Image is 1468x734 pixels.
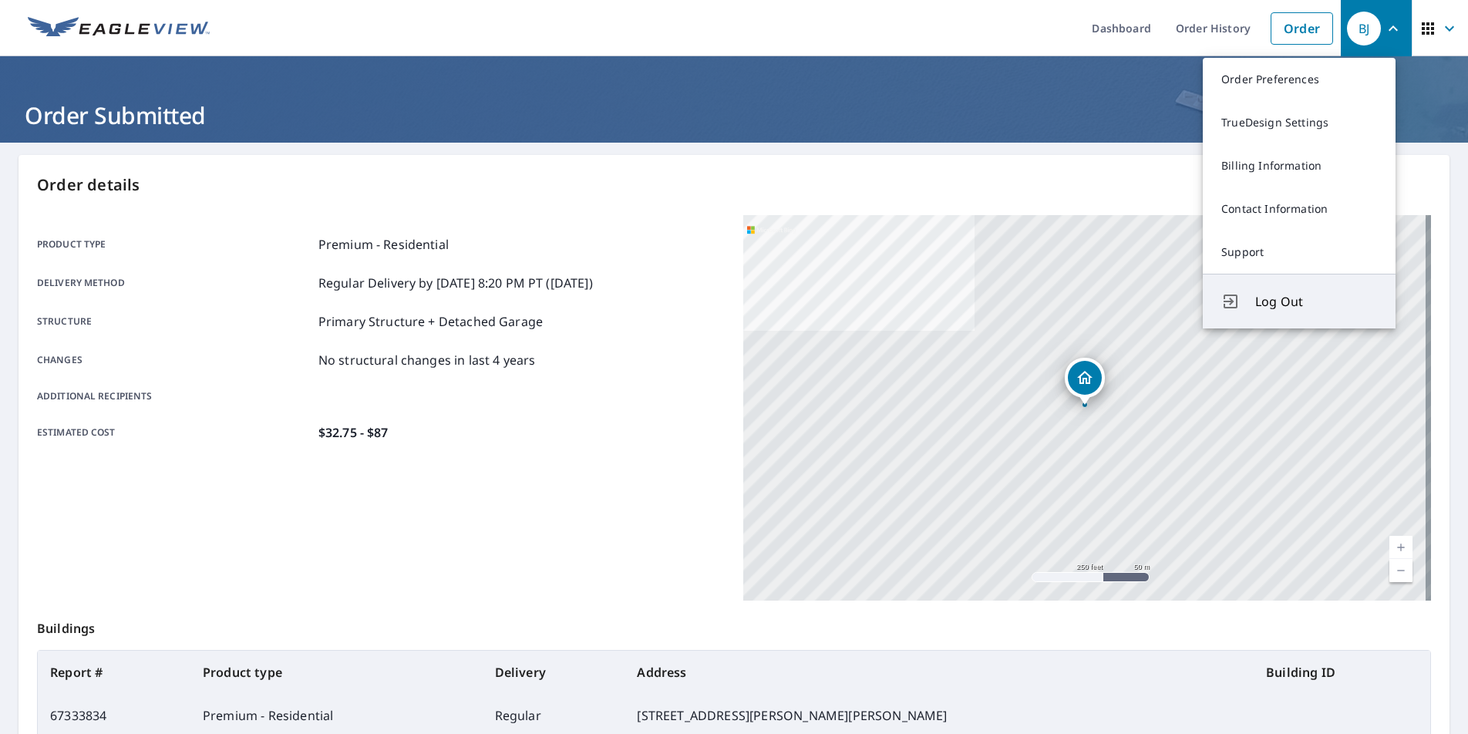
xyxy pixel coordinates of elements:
[37,173,1431,197] p: Order details
[19,99,1449,131] h1: Order Submitted
[37,312,312,331] p: Structure
[1065,358,1105,406] div: Dropped pin, building 1, Residential property, 8010 Corcoran Trl E Hamel, MN 55340
[1347,12,1381,45] div: BJ
[1203,231,1396,274] a: Support
[318,235,449,254] p: Premium - Residential
[37,389,312,403] p: Additional recipients
[1203,187,1396,231] a: Contact Information
[37,423,312,442] p: Estimated cost
[1389,536,1412,559] a: Current Level 17, Zoom In
[318,423,389,442] p: $32.75 - $87
[37,274,312,292] p: Delivery method
[1203,58,1396,101] a: Order Preferences
[1254,651,1430,694] th: Building ID
[37,351,312,369] p: Changes
[190,651,483,694] th: Product type
[318,351,536,369] p: No structural changes in last 4 years
[1203,144,1396,187] a: Billing Information
[1203,274,1396,328] button: Log Out
[1203,101,1396,144] a: TrueDesign Settings
[1255,292,1377,311] span: Log Out
[1389,559,1412,582] a: Current Level 17, Zoom Out
[318,312,543,331] p: Primary Structure + Detached Garage
[483,651,625,694] th: Delivery
[38,651,190,694] th: Report #
[37,235,312,254] p: Product type
[318,274,593,292] p: Regular Delivery by [DATE] 8:20 PM PT ([DATE])
[37,601,1431,650] p: Buildings
[625,651,1254,694] th: Address
[28,17,210,40] img: EV Logo
[1271,12,1333,45] a: Order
